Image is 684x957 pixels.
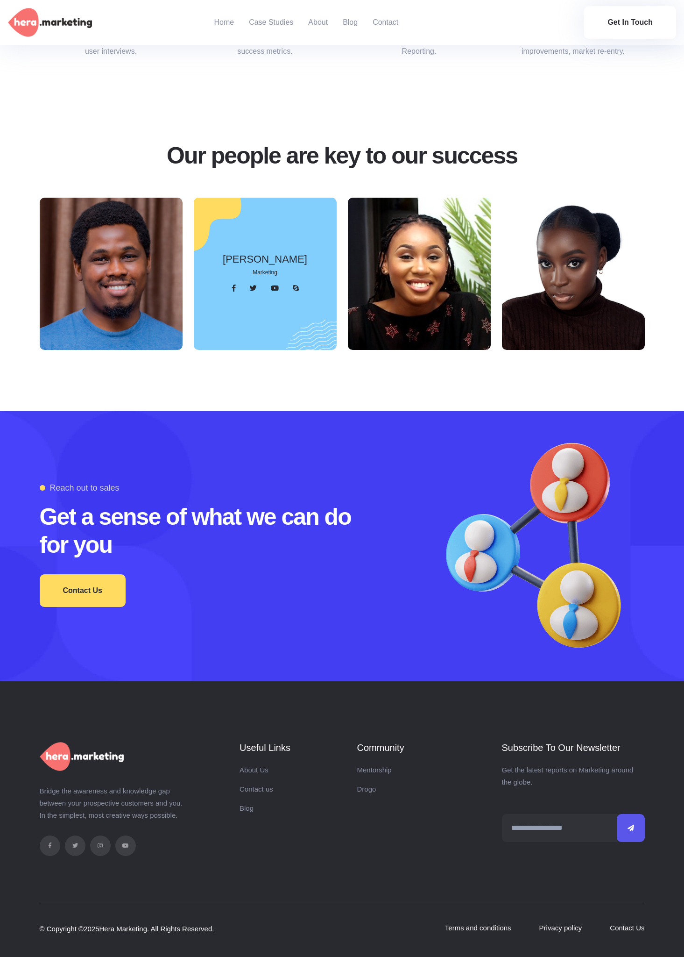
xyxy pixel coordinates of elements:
[40,574,126,607] a: Contact Us
[584,6,676,39] a: Get In Touch
[357,742,491,753] h3: Community
[40,503,365,571] h2: Get a sense of what we can do for you
[445,924,511,932] a: Terms and conditions
[348,33,491,57] p: Systems building, funnel building, Reporting.
[240,804,254,812] a: Blog
[502,814,621,842] input: Subscription
[223,253,307,265] a: [PERSON_NAME]
[240,742,290,753] h3: Useful Links
[40,33,183,57] p: Market research, archetype selection, user interviews.
[40,922,337,936] p: © Copyright © 2025 Hera Marketing. All Rights Reserved.
[502,764,645,788] p: Get the latest reports on Marketing around the globe.
[240,766,268,774] a: About Us
[539,924,582,932] a: Privacy policy
[40,785,183,821] p: Bridge the awareness and knowledge gap between your prospective customers and you. In the simples...
[357,785,376,793] a: Drogo
[502,33,645,57] p: Performance assessments, strategy improvements, market re-entry.
[40,483,365,493] h5: Reach out to sales
[610,924,644,932] a: Contact Us
[194,33,337,57] p: Content ideation, campaign ideation, success metrics.
[357,766,392,774] a: Mentorship
[253,270,277,276] a: Marketing
[40,142,645,170] h3: Our people are key to our success
[240,785,273,793] a: Contact us
[502,742,645,753] h3: Subscribe To Our Newsletter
